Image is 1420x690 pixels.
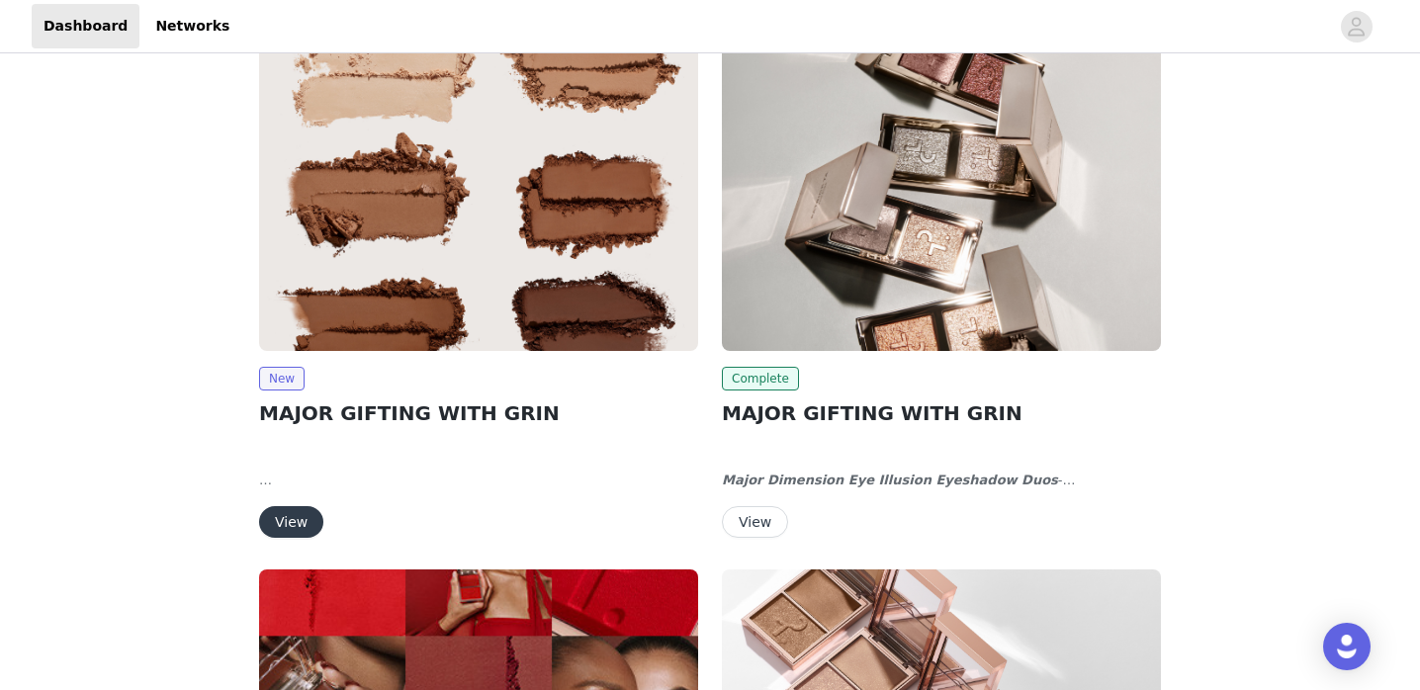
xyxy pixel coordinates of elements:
span: New [259,367,305,390]
h2: MAJOR GIFTING WITH GRIN [722,398,1161,428]
a: Dashboard [32,4,139,48]
a: View [722,515,788,530]
div: avatar [1347,11,1366,43]
div: - [PERSON_NAME] made to stand out. It’s effortless elegance and just enough drama. With a beautif... [722,471,1161,490]
strong: Major Dimension Eye Illusion Eyeshadow Duos [722,473,1058,487]
h2: MAJOR GIFTING WITH GRIN [259,398,698,428]
button: View [259,506,323,538]
img: Patrick Ta Beauty [722,22,1161,351]
a: View [259,515,323,530]
img: Patrick Ta Beauty [259,22,698,351]
div: Open Intercom Messenger [1323,623,1371,670]
a: Networks [143,4,241,48]
button: View [722,506,788,538]
span: Complete [722,367,799,390]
